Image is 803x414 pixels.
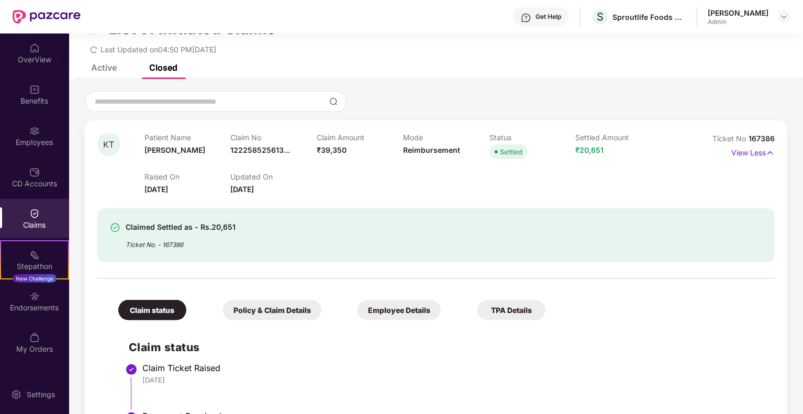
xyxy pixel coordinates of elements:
[749,134,775,143] span: 167386
[576,133,662,142] p: Settled Amount
[104,140,115,149] span: KT
[144,146,205,154] span: [PERSON_NAME]
[317,146,347,154] span: ₹39,350
[118,300,186,320] div: Claim status
[126,221,236,233] div: Claimed Settled as - Rs.20,651
[612,12,686,22] div: Sproutlife Foods Private Limited
[358,300,441,320] div: Employee Details
[231,133,317,142] p: Claim No
[231,146,291,154] span: 122258525613...
[11,389,21,400] img: svg+xml;base64,PHN2ZyBpZD0iU2V0dGluZy0yMHgyMCIgeG1sbnM9Imh0dHA6Ly93d3cudzMub3JnLzIwMDAvc3ZnIiB3aW...
[29,374,40,384] img: svg+xml;base64,PHN2ZyBpZD0iVXBkYXRlZCIgeG1sbnM9Imh0dHA6Ly93d3cudzMub3JnLzIwMDAvc3ZnIiB3aWR0aD0iMj...
[29,84,40,95] img: svg+xml;base64,PHN2ZyBpZD0iQmVuZWZpdHMiIHhtbG5zPSJodHRwOi8vd3d3LnczLm9yZy8yMDAwL3N2ZyIgd2lkdGg9Ij...
[403,133,489,142] p: Mode
[144,185,168,194] span: [DATE]
[329,97,338,106] img: svg+xml;base64,PHN2ZyBpZD0iU2VhcmNoLTMyeDMyIiB4bWxucz0iaHR0cDovL3d3dy53My5vcmcvMjAwMC9zdmciIHdpZH...
[29,126,40,136] img: svg+xml;base64,PHN2ZyBpZD0iRW1wbG95ZWVzIiB4bWxucz0iaHR0cDovL3d3dy53My5vcmcvMjAwMC9zdmciIHdpZHRoPS...
[144,133,231,142] p: Patient Name
[144,172,231,181] p: Raised On
[29,291,40,301] img: svg+xml;base64,PHN2ZyBpZD0iRW5kb3JzZW1lbnRzIiB4bWxucz0iaHR0cDovL3d3dy53My5vcmcvMjAwMC9zdmciIHdpZH...
[708,18,768,26] div: Admin
[317,133,403,142] p: Claim Amount
[90,45,97,54] span: redo
[29,43,40,53] img: svg+xml;base64,PHN2ZyBpZD0iSG9tZSIgeG1sbnM9Imh0dHA6Ly93d3cudzMub3JnLzIwMDAvc3ZnIiB3aWR0aD0iMjAiIG...
[101,45,216,54] span: Last Updated on 04:50 PM[DATE]
[521,13,531,23] img: svg+xml;base64,PHN2ZyBpZD0iSGVscC0zMngzMiIgeG1sbnM9Imh0dHA6Ly93d3cudzMub3JnLzIwMDAvc3ZnIiB3aWR0aD...
[142,363,764,373] div: Claim Ticket Raised
[780,13,788,21] img: svg+xml;base64,PHN2ZyBpZD0iRHJvcGRvd24tMzJ4MzIiIHhtbG5zPSJodHRwOi8vd3d3LnczLm9yZy8yMDAwL3N2ZyIgd2...
[24,389,58,400] div: Settings
[29,167,40,177] img: svg+xml;base64,PHN2ZyBpZD0iQ0RfQWNjb3VudHMiIGRhdGEtbmFtZT0iQ0QgQWNjb3VudHMiIHhtbG5zPSJodHRwOi8vd3...
[712,134,749,143] span: Ticket No
[1,261,68,272] div: Stepathon
[403,146,460,154] span: Reimbursement
[708,8,768,18] div: [PERSON_NAME]
[29,332,40,343] img: svg+xml;base64,PHN2ZyBpZD0iTXlfT3JkZXJzIiBkYXRhLW5hbWU9Ik15IE9yZGVycyIgeG1sbnM9Imh0dHA6Ly93d3cudz...
[231,185,254,194] span: [DATE]
[129,339,764,356] h2: Claim status
[223,300,321,320] div: Policy & Claim Details
[126,233,236,250] div: Ticket No. - 167386
[125,363,138,376] img: svg+xml;base64,PHN2ZyBpZD0iU3RlcC1Eb25lLTMyeDMyIiB4bWxucz0iaHR0cDovL3d3dy53My5vcmcvMjAwMC9zdmciIH...
[489,133,576,142] p: Status
[477,300,545,320] div: TPA Details
[536,13,561,21] div: Get Help
[597,10,604,23] span: S
[110,222,120,233] img: svg+xml;base64,PHN2ZyBpZD0iU3VjY2Vzcy0zMngzMiIgeG1sbnM9Imh0dHA6Ly93d3cudzMub3JnLzIwMDAvc3ZnIiB3aW...
[13,10,81,24] img: New Pazcare Logo
[142,375,764,385] div: [DATE]
[766,147,775,159] img: svg+xml;base64,PHN2ZyB4bWxucz0iaHR0cDovL3d3dy53My5vcmcvMjAwMC9zdmciIHdpZHRoPSIxNyIgaGVpZ2h0PSIxNy...
[91,62,117,73] div: Active
[500,147,522,157] div: Settled
[13,274,57,283] div: New Challenge
[231,172,317,181] p: Updated On
[29,208,40,219] img: svg+xml;base64,PHN2ZyBpZD0iQ2xhaW0iIHhtbG5zPSJodHRwOi8vd3d3LnczLm9yZy8yMDAwL3N2ZyIgd2lkdGg9IjIwIi...
[576,146,604,154] span: ₹20,651
[29,250,40,260] img: svg+xml;base64,PHN2ZyB4bWxucz0iaHR0cDovL3d3dy53My5vcmcvMjAwMC9zdmciIHdpZHRoPSIyMSIgaGVpZ2h0PSIyMC...
[731,144,775,159] p: View Less
[149,62,177,73] div: Closed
